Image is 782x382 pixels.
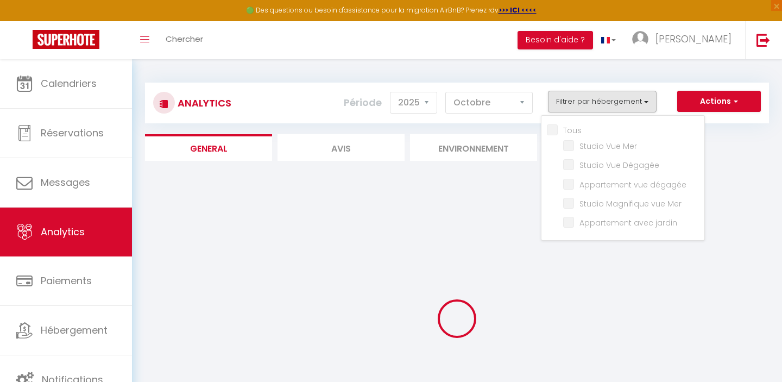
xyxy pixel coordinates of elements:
span: Studio Magnifique vue Mer [579,198,682,209]
span: Calendriers [41,77,97,90]
a: Chercher [157,21,211,59]
img: logout [756,33,770,47]
h3: Analytics [175,91,231,115]
span: Chercher [166,33,203,45]
span: Analytics [41,225,85,239]
a: >>> ICI <<<< [499,5,537,15]
span: Appartement vue dégagée [579,179,686,190]
button: Besoin d'aide ? [518,31,593,49]
span: [PERSON_NAME] [655,32,731,46]
img: ... [632,31,648,47]
button: Actions [677,91,761,112]
a: ... [PERSON_NAME] [624,21,745,59]
button: Filtrer par hébergement [548,91,657,112]
span: Appartement avec jardin [579,217,677,228]
span: Hébergement [41,323,108,337]
li: Environnement [410,134,537,161]
li: General [145,134,272,161]
label: Période [344,91,382,115]
span: Réservations [41,126,104,140]
span: Paiements [41,274,92,287]
span: Messages [41,176,90,189]
img: Super Booking [33,30,99,49]
li: Avis [278,134,405,161]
